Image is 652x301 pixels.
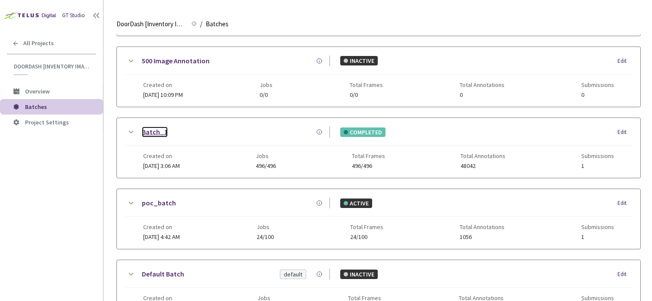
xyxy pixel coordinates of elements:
span: 496/496 [352,163,385,169]
span: Created on [143,152,180,159]
div: default [284,270,302,279]
span: Total Annotations [460,223,505,230]
span: Overview [25,87,50,95]
div: Batch_1COMPLETEDEditCreated on[DATE] 3:06 AMJobs496/496Total Frames496/496Total Annotations48042S... [117,118,640,178]
span: 24/100 [257,234,274,240]
div: COMPLETED [340,127,386,137]
span: Submissions [581,81,614,88]
span: Created on [143,223,180,230]
span: Submissions [581,152,614,159]
span: Jobs [257,223,274,230]
div: Edit [618,57,632,65]
span: 0/0 [260,92,273,98]
li: / [200,19,202,29]
span: [DATE] 3:06 AM [143,162,180,170]
span: DoorDash [Inventory Image Labelling] [116,19,186,29]
a: 500 Image Annotation [142,56,210,66]
div: Edit [618,199,632,208]
div: Edit [618,270,632,279]
span: 0/0 [350,92,383,98]
span: 48042 [461,163,505,169]
span: [DATE] 10:09 PM [143,91,183,99]
a: Default Batch [142,269,184,279]
span: Jobs [256,152,276,159]
span: 1056 [460,234,505,240]
span: 1 [581,234,614,240]
span: Total Annotations [460,81,505,88]
span: Total Frames [350,223,383,230]
span: Submissions [581,223,614,230]
div: 500 Image AnnotationINACTIVEEditCreated on[DATE] 10:09 PMJobs0/0Total Frames0/0Total Annotations0... [117,47,640,107]
span: Jobs [260,81,273,88]
span: 0 [460,92,505,98]
span: Total Frames [350,81,383,88]
div: Edit [618,128,632,137]
span: Created on [143,81,183,88]
span: 1 [581,163,614,169]
div: ACTIVE [340,199,372,208]
span: Batches [206,19,229,29]
span: Batches [25,103,47,111]
div: poc_batchACTIVEEditCreated on[DATE] 4:42 AMJobs24/100Total Frames24/100Total Annotations1056Submi... [117,189,640,249]
span: 496/496 [256,163,276,169]
div: INACTIVE [340,56,378,65]
div: INACTIVE [340,270,378,279]
span: All Projects [23,40,54,47]
a: poc_batch [142,198,176,208]
span: Total Annotations [461,152,505,159]
span: DoorDash [Inventory Image Labelling] [14,63,91,70]
span: 0 [581,92,614,98]
span: Total Frames [352,152,385,159]
a: Batch_1 [142,127,168,137]
span: 24/100 [350,234,383,240]
div: GT Studio [62,12,85,20]
span: Project Settings [25,118,69,126]
span: [DATE] 4:42 AM [143,233,180,241]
